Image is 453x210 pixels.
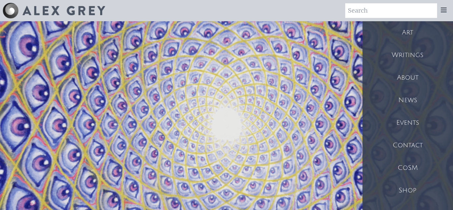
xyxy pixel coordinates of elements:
[362,21,453,44] a: Art
[362,44,453,66] a: Writings
[345,3,437,18] input: Search
[362,134,453,157] a: Contact
[362,157,453,179] a: CoSM
[362,179,453,202] a: Shop
[362,111,453,134] a: Events
[362,89,453,111] a: News
[362,66,453,89] a: About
